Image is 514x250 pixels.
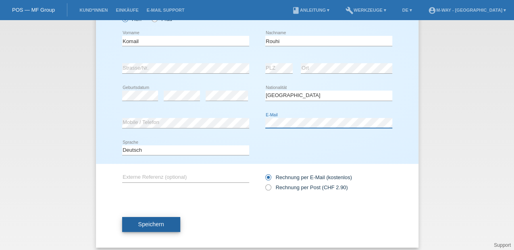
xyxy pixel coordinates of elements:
input: Rechnung per Post (CHF 2.90) [265,184,271,194]
i: build [345,6,354,14]
a: account_circlem-way - [GEOGRAPHIC_DATA] ▾ [424,8,510,12]
label: Rechnung per Post (CHF 2.90) [265,184,348,190]
span: Speichern [138,221,164,227]
a: E-Mail Support [143,8,189,12]
a: buildWerkzeuge ▾ [341,8,390,12]
a: Kund*innen [75,8,112,12]
a: bookAnleitung ▾ [288,8,333,12]
a: Einkäufe [112,8,142,12]
button: Speichern [122,217,180,232]
a: POS — MF Group [12,7,55,13]
input: Rechnung per E-Mail (kostenlos) [265,174,271,184]
i: account_circle [428,6,436,14]
a: DE ▾ [398,8,416,12]
label: Rechnung per E-Mail (kostenlos) [265,174,352,180]
a: Support [494,242,511,248]
i: book [292,6,300,14]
